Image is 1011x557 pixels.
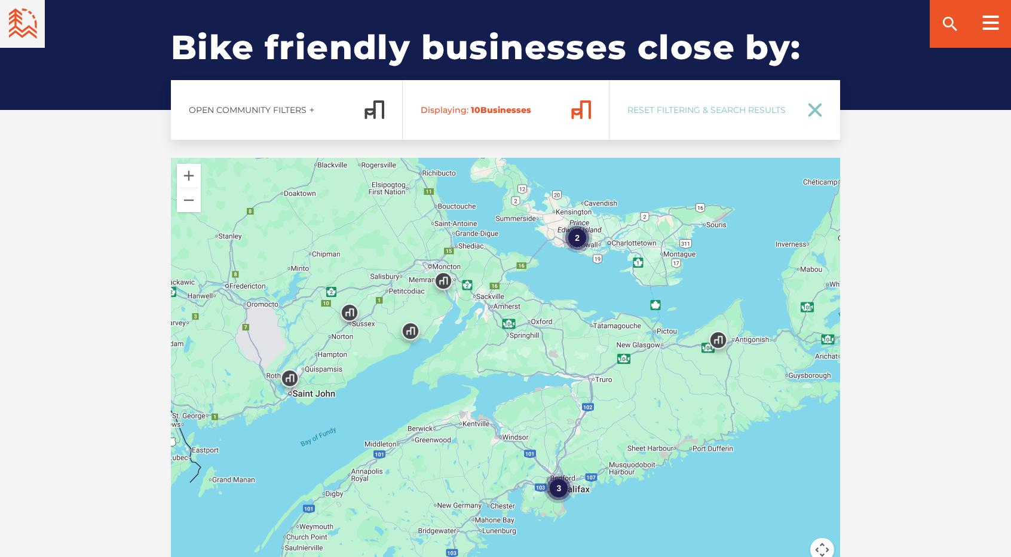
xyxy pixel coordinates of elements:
div: 2 [562,222,592,252]
button: Zoom out [177,188,201,212]
span: Open Community Filters [189,105,307,115]
a: Reset Filtering & Search Results [609,80,840,140]
span: es [521,105,531,115]
a: Open Community Filtersadd [171,80,402,140]
span: Business [421,105,562,115]
span: 10 [471,105,480,115]
ion-icon: add [308,106,316,114]
button: Zoom in [177,164,201,188]
div: 3 [544,473,574,503]
span: Reset Filtering & Search Results [627,105,792,115]
ion-icon: search [940,14,960,33]
span: Displaying: [421,105,468,115]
